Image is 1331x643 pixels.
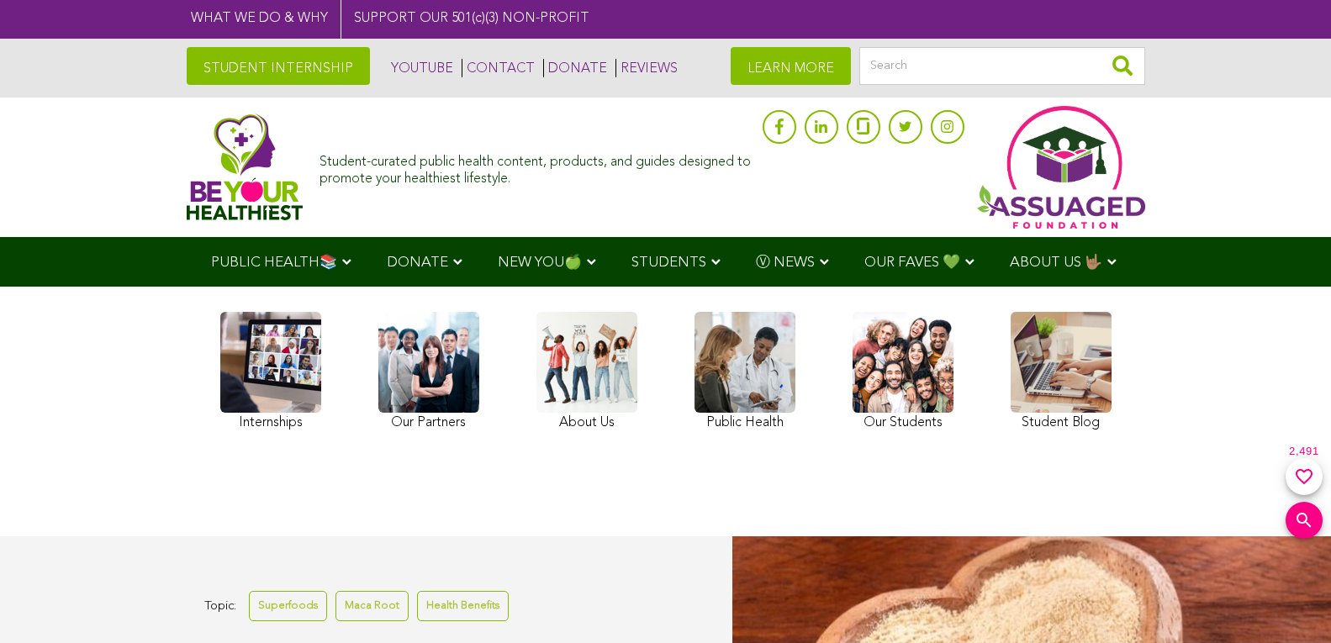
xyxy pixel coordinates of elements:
div: Student-curated public health content, products, and guides designed to promote your healthiest l... [320,146,753,187]
span: NEW YOU🍏 [498,256,582,270]
span: DONATE [387,256,448,270]
span: Ⓥ NEWS [756,256,815,270]
iframe: Chat Widget [1247,562,1331,643]
img: glassdoor [857,118,869,134]
a: CONTACT [462,59,535,77]
span: STUDENTS [631,256,706,270]
span: PUBLIC HEALTH📚 [211,256,337,270]
span: Topic: [204,595,236,618]
a: REVIEWS [615,59,678,77]
a: Superfoods [249,591,327,620]
a: STUDENT INTERNSHIP [187,47,370,85]
a: DONATE [543,59,607,77]
a: YOUTUBE [387,59,453,77]
img: Assuaged [187,113,304,220]
img: Assuaged App [977,106,1145,229]
span: ABOUT US 🤟🏽 [1010,256,1102,270]
a: Maca Root [335,591,409,620]
a: LEARN MORE [731,47,851,85]
div: Navigation Menu [187,237,1145,287]
span: OUR FAVES 💚 [864,256,960,270]
a: Health Benefits [417,591,509,620]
